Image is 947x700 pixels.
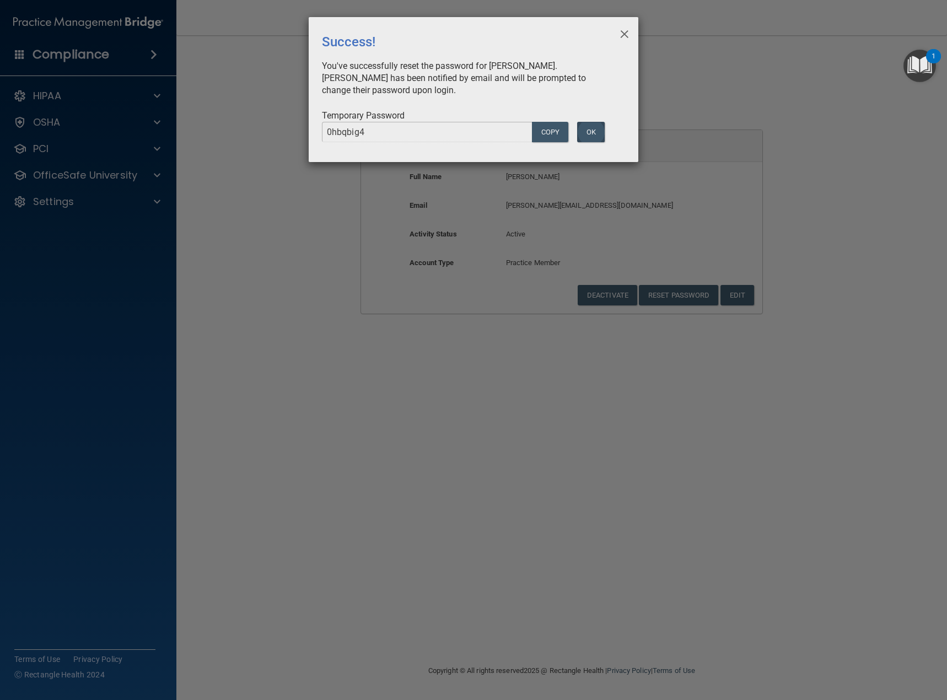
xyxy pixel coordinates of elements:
[322,110,405,121] span: Temporary Password
[532,122,568,142] button: COPY
[577,122,605,142] button: OK
[322,26,580,58] div: Success!
[620,21,629,44] span: ×
[322,60,616,96] div: You've successfully reset the password for [PERSON_NAME]. [PERSON_NAME] has been notified by emai...
[903,50,936,82] button: Open Resource Center, 1 new notification
[932,56,935,71] div: 1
